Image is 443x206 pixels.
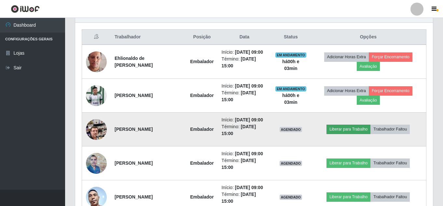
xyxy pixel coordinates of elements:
strong: [PERSON_NAME] [115,93,153,98]
button: Adicionar Horas Extra [324,52,369,62]
img: 1675087680149.jpeg [86,43,107,80]
li: Término: [222,56,268,69]
button: Avaliação [357,96,380,105]
button: Avaliação [357,62,380,71]
strong: [PERSON_NAME] [115,160,153,166]
li: Término: [222,89,268,103]
li: Início: [222,150,268,157]
button: Trabalhador Faltou [370,125,410,134]
img: 1716378528284.jpeg [86,153,107,174]
strong: Embalador [190,127,214,132]
th: Trabalhador [111,30,186,45]
li: Início: [222,49,268,56]
th: Data [218,30,271,45]
time: [DATE] 09:00 [235,49,263,55]
span: EM ANDAMENTO [275,52,306,58]
time: [DATE] 09:00 [235,117,263,122]
strong: [PERSON_NAME] [115,194,153,199]
button: Trabalhador Faltou [370,158,410,168]
th: Opções [311,30,426,45]
time: [DATE] 09:00 [235,185,263,190]
img: CoreUI Logo [11,5,40,13]
time: [DATE] 09:00 [235,151,263,156]
th: Status [271,30,310,45]
button: Liberar para Trabalho [326,192,370,201]
img: 1698057093105.jpeg [86,82,107,109]
li: Início: [222,184,268,191]
li: Término: [222,157,268,171]
li: Término: [222,191,268,205]
button: Trabalhador Faltou [370,192,410,201]
strong: Embalador [190,160,214,166]
span: AGENDADO [280,161,302,166]
span: EM ANDAMENTO [275,86,306,91]
strong: Embalador [190,59,214,64]
button: Adicionar Horas Extra [324,86,369,95]
button: Liberar para Trabalho [326,125,370,134]
time: [DATE] 09:00 [235,83,263,89]
span: AGENDADO [280,195,302,200]
strong: Embalador [190,93,214,98]
strong: há 00 h e 03 min [282,93,299,105]
img: 1699235527028.jpeg [86,111,107,148]
strong: Embalador [190,194,214,199]
li: Início: [222,83,268,89]
strong: [PERSON_NAME] [115,127,153,132]
li: Início: [222,117,268,123]
button: Forçar Encerramento [369,86,412,95]
li: Término: [222,123,268,137]
strong: Ehlionaldo de [PERSON_NAME] [115,56,153,68]
button: Liberar para Trabalho [326,158,370,168]
button: Forçar Encerramento [369,52,412,62]
th: Posição [186,30,217,45]
span: AGENDADO [280,127,302,132]
strong: há 00 h e 03 min [282,59,299,71]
